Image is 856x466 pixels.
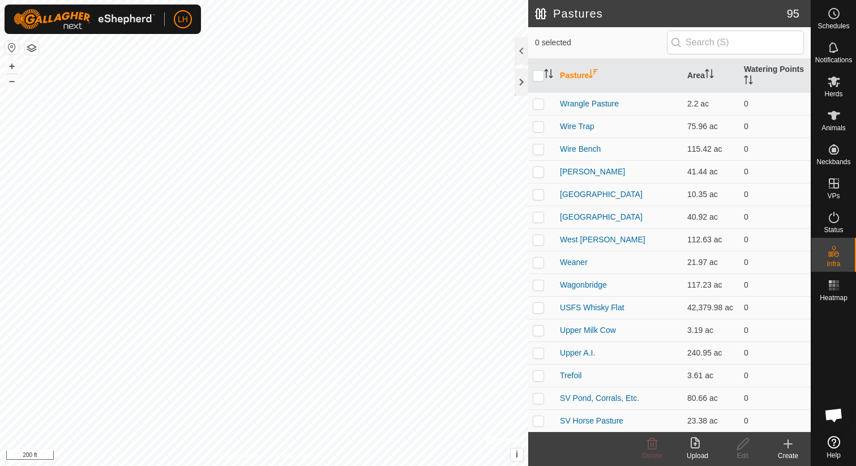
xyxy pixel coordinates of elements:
a: West [PERSON_NAME] [560,235,645,244]
th: Area [683,59,739,93]
a: Contact Us [275,451,309,461]
span: Notifications [815,57,852,63]
td: 0 [739,341,811,364]
span: Delete [643,452,662,460]
td: 0 [739,160,811,183]
td: 3.61 ac [683,364,739,387]
td: 42,379.98 ac [683,296,739,319]
a: [GEOGRAPHIC_DATA] [560,212,643,221]
span: 0 selected [535,37,667,49]
a: Privacy Policy [219,451,262,461]
td: 0 [739,183,811,206]
th: Watering Points [739,59,811,93]
td: 0 [739,387,811,409]
td: 0 [739,138,811,160]
td: 23.38 ac [683,409,739,432]
span: Neckbands [816,159,850,165]
span: Status [824,226,843,233]
a: SV Pond, Corrals, Etc. [560,394,639,403]
input: Search (S) [667,31,804,54]
div: Edit [720,451,765,461]
th: Pasture [555,59,683,93]
div: Upload [675,451,720,461]
a: USFS Whisky Flat [560,303,624,312]
td: 21.97 ac [683,251,739,273]
div: Open chat [817,398,851,432]
td: 41.44 ac [683,160,739,183]
span: Infra [827,260,840,267]
td: 0 [739,273,811,296]
a: Upper A.I. [560,348,595,357]
span: Animals [821,125,846,131]
a: [PERSON_NAME] [560,167,625,176]
td: 2.2 ac [683,92,739,115]
button: Map Layers [25,41,38,55]
p-sorticon: Activate to sort [744,77,753,86]
td: 0 [739,409,811,432]
td: 115.42 ac [683,138,739,160]
td: 80.66 ac [683,387,739,409]
p-sorticon: Activate to sort [705,71,714,80]
span: Help [827,452,841,459]
a: Trefoil [560,371,581,380]
a: SV Horse Pasture [560,416,623,425]
button: Reset Map [5,41,19,54]
div: Create [765,451,811,461]
span: 95 [787,5,799,22]
button: + [5,59,19,73]
a: [GEOGRAPHIC_DATA] [560,190,643,199]
td: 0 [739,206,811,228]
p-sorticon: Activate to sort [544,71,553,80]
td: 117.23 ac [683,273,739,296]
td: 0 [739,364,811,387]
a: Wrangle Pasture [560,99,619,108]
a: Wire Trap [560,122,594,131]
span: Herds [824,91,842,97]
span: i [516,450,518,459]
a: Upper Milk Cow [560,326,616,335]
td: 0 [739,319,811,341]
h2: Pastures [535,7,787,20]
button: – [5,74,19,88]
td: 40.92 ac [683,206,739,228]
a: Wire Bench [560,144,601,153]
img: Gallagher Logo [14,9,155,29]
td: 240.95 ac [683,341,739,364]
span: Schedules [818,23,849,29]
td: 0 [739,296,811,319]
td: 0 [739,228,811,251]
td: 0 [739,251,811,273]
a: Wagonbridge [560,280,607,289]
td: 0 [739,115,811,138]
td: 0 [739,92,811,115]
p-sorticon: Activate to sort [589,71,598,80]
td: 10.35 ac [683,183,739,206]
span: VPs [827,193,840,199]
span: Heatmap [820,294,848,301]
a: Weaner [560,258,588,267]
td: 3.19 ac [683,319,739,341]
td: 75.96 ac [683,115,739,138]
td: 112.63 ac [683,228,739,251]
span: LH [178,14,188,25]
a: Help [811,431,856,463]
button: i [511,448,523,461]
